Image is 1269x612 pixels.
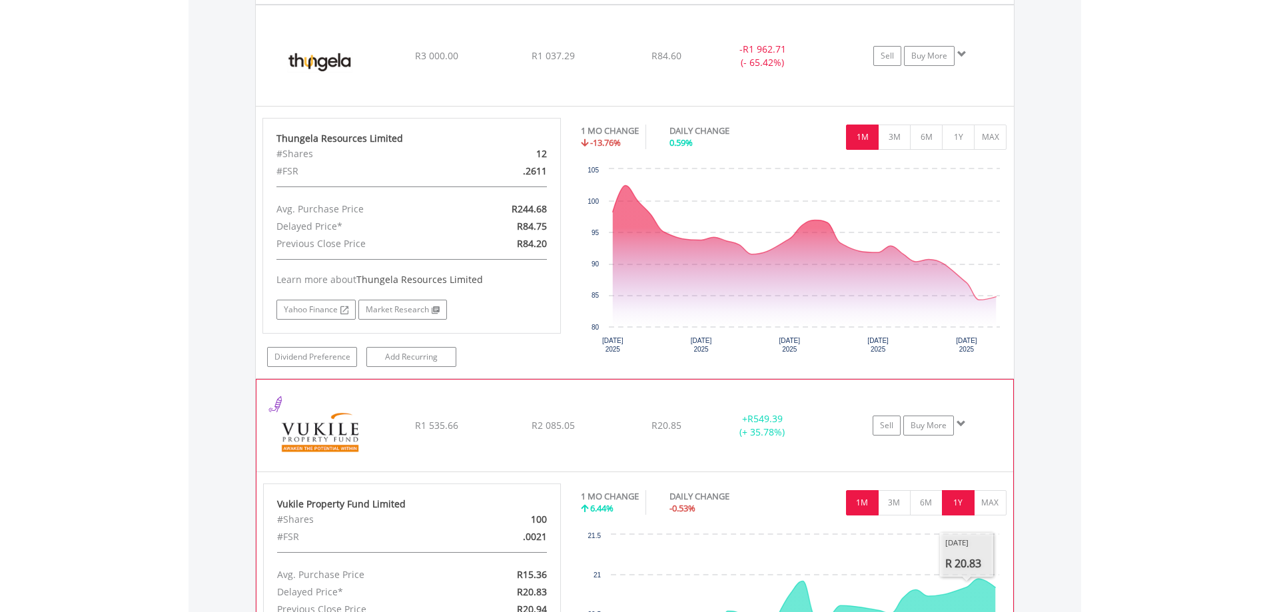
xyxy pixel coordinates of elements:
div: DAILY CHANGE [669,125,776,137]
button: 6M [910,125,943,150]
span: 0.59% [669,137,693,149]
span: R84.60 [651,49,681,62]
div: 100 [460,511,557,528]
div: #FSR [266,162,460,180]
text: 21 [594,571,602,579]
div: .2611 [460,162,556,180]
button: 1M [846,125,879,150]
text: [DATE] 2025 [779,337,800,353]
span: R3 000.00 [415,49,458,62]
a: Buy More [903,416,954,436]
div: Vukile Property Fund Limited [277,497,548,511]
div: 1 MO CHANGE [581,490,639,503]
text: [DATE] 2025 [956,337,977,353]
span: R20.85 [651,419,681,432]
div: Previous Close Price [266,235,460,252]
text: [DATE] 2025 [602,337,624,353]
div: #FSR [267,528,460,545]
span: -0.53% [669,502,695,514]
text: 21.5 [588,532,602,539]
text: 105 [588,166,599,174]
a: Market Research [358,300,447,320]
span: R84.20 [517,237,547,250]
text: 100 [588,198,599,205]
div: - (- 65.42%) [713,43,813,69]
button: MAX [974,125,1007,150]
div: Learn more about [276,273,547,286]
button: MAX [974,490,1007,515]
button: 3M [878,125,911,150]
span: R1 037.29 [532,49,575,62]
div: 1 MO CHANGE [581,125,639,137]
a: Sell [873,416,901,436]
span: R244.68 [512,202,547,215]
div: .0021 [460,528,557,545]
text: 85 [592,292,600,299]
span: R15.36 [517,568,547,581]
div: 12 [460,145,556,162]
div: Avg. Purchase Price [267,566,460,583]
div: Delayed Price* [267,583,460,601]
div: DAILY CHANGE [669,490,776,503]
div: Delayed Price* [266,218,460,235]
div: #Shares [266,145,460,162]
div: Avg. Purchase Price [266,200,460,218]
text: 90 [592,260,600,268]
svg: Interactive chart [581,162,1007,362]
a: Sell [873,46,901,66]
span: R20.83 [517,585,547,598]
span: R2 085.05 [532,419,575,432]
div: #Shares [267,511,460,528]
text: [DATE] 2025 [867,337,889,353]
text: 95 [592,229,600,236]
span: Thungela Resources Limited [356,273,483,286]
div: Thungela Resources Limited [276,132,547,145]
div: + (+ 35.78%) [712,412,812,439]
button: 1M [846,490,879,515]
a: Add Recurring [366,347,456,367]
span: R1 535.66 [415,419,458,432]
span: R549.39 [747,412,783,425]
a: Yahoo Finance [276,300,356,320]
a: Buy More [904,46,955,66]
button: 1Y [942,490,975,515]
img: EQU.ZA.TGA.png [262,22,377,102]
span: R1 962.71 [743,43,786,55]
span: -13.76% [590,137,621,149]
span: 6.44% [590,502,614,514]
text: 80 [592,324,600,331]
div: Chart. Highcharts interactive chart. [581,162,1007,362]
a: Dividend Preference [267,347,357,367]
img: EQU.ZA.VKE.png [263,396,378,468]
text: [DATE] 2025 [691,337,712,353]
button: 6M [910,490,943,515]
button: 3M [878,490,911,515]
span: R84.75 [517,220,547,232]
button: 1Y [942,125,975,150]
